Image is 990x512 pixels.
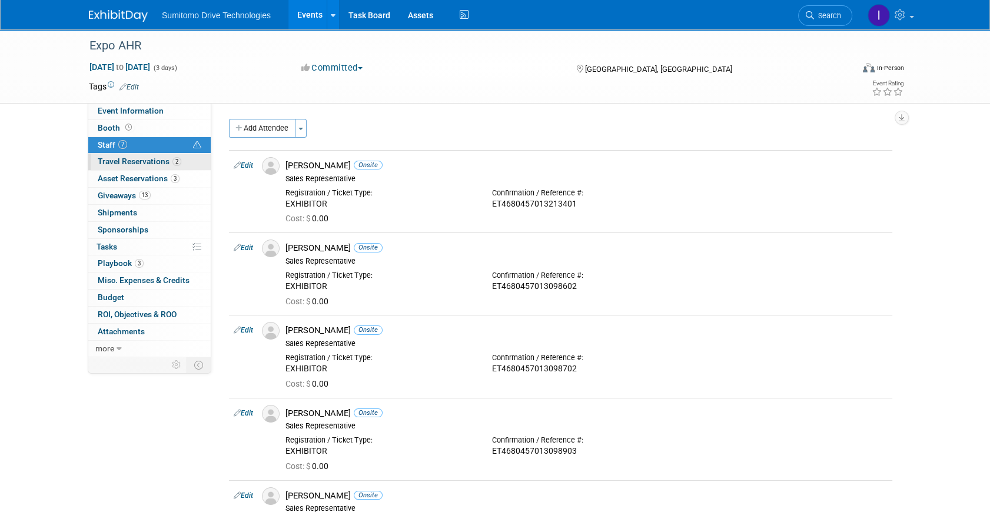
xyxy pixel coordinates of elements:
[492,446,681,457] div: ET4680457013098903
[98,208,137,217] span: Shipments
[88,120,211,137] a: Booth
[123,123,134,132] span: Booth not reserved yet
[872,81,903,87] div: Event Rating
[285,353,474,363] div: Registration / Ticket Type:
[285,271,474,280] div: Registration / Ticket Type:
[285,364,474,374] div: EXHIBITOR
[89,62,151,72] span: [DATE] [DATE]
[229,119,295,138] button: Add Attendee
[234,409,253,417] a: Edit
[285,160,888,171] div: [PERSON_NAME]
[285,199,474,210] div: EXHIBITOR
[285,188,474,198] div: Registration / Ticket Type:
[285,435,474,445] div: Registration / Ticket Type:
[98,157,181,166] span: Travel Reservations
[798,5,852,26] a: Search
[285,379,333,388] span: 0.00
[162,11,271,20] span: Sumitomo Drive Technologies
[88,324,211,340] a: Attachments
[492,281,681,292] div: ET4680457013098602
[98,327,145,336] span: Attachments
[285,214,312,223] span: Cost: $
[783,61,904,79] div: Event Format
[98,225,148,234] span: Sponsorships
[119,83,139,91] a: Edit
[88,171,211,187] a: Asset Reservations3
[285,339,888,348] div: Sales Representative
[234,326,253,334] a: Edit
[285,325,888,336] div: [PERSON_NAME]
[868,4,890,26] img: Iram Rincón
[285,421,888,431] div: Sales Representative
[234,491,253,500] a: Edit
[98,258,144,268] span: Playbook
[285,214,333,223] span: 0.00
[114,62,125,72] span: to
[88,307,211,323] a: ROI, Objectives & ROO
[89,81,139,92] td: Tags
[88,341,211,357] a: more
[172,157,181,166] span: 2
[152,64,177,72] span: (3 days)
[187,357,211,373] td: Toggle Event Tabs
[285,297,312,306] span: Cost: $
[492,353,681,363] div: Confirmation / Reference #:
[285,461,312,471] span: Cost: $
[89,10,148,22] img: ExhibitDay
[88,188,211,204] a: Giveaways13
[492,271,681,280] div: Confirmation / Reference #:
[98,310,177,319] span: ROI, Objectives & ROO
[262,322,280,340] img: Associate-Profile-5.png
[876,64,904,72] div: In-Person
[492,188,681,198] div: Confirmation / Reference #:
[584,65,732,74] span: [GEOGRAPHIC_DATA], [GEOGRAPHIC_DATA]
[88,154,211,170] a: Travel Reservations2
[492,435,681,445] div: Confirmation / Reference #:
[814,11,841,20] span: Search
[98,292,124,302] span: Budget
[98,140,127,149] span: Staff
[193,140,201,151] span: Potential Scheduling Conflict -- at least one attendee is tagged in another overlapping event.
[285,379,312,388] span: Cost: $
[234,244,253,252] a: Edit
[98,174,180,183] span: Asset Reservations
[863,63,875,72] img: Format-Inperson.png
[85,35,835,56] div: Expo AHR
[285,446,474,457] div: EXHIBITOR
[88,239,211,255] a: Tasks
[98,275,190,285] span: Misc. Expenses & Credits
[285,242,888,254] div: [PERSON_NAME]
[262,240,280,257] img: Associate-Profile-5.png
[88,222,211,238] a: Sponsorships
[88,137,211,154] a: Staff7
[171,174,180,183] span: 3
[285,461,333,471] span: 0.00
[139,191,151,200] span: 13
[98,123,134,132] span: Booth
[98,106,164,115] span: Event Information
[285,408,888,419] div: [PERSON_NAME]
[135,259,144,268] span: 3
[262,487,280,505] img: Associate-Profile-5.png
[95,344,114,353] span: more
[354,325,383,334] span: Onsite
[285,490,888,501] div: [PERSON_NAME]
[492,364,681,374] div: ET4680457013098702
[297,62,367,74] button: Committed
[262,405,280,423] img: Associate-Profile-5.png
[88,205,211,221] a: Shipments
[285,257,888,266] div: Sales Representative
[98,191,151,200] span: Giveaways
[97,242,117,251] span: Tasks
[354,408,383,417] span: Onsite
[285,281,474,292] div: EXHIBITOR
[234,161,253,169] a: Edit
[285,297,333,306] span: 0.00
[88,290,211,306] a: Budget
[354,491,383,500] span: Onsite
[285,174,888,184] div: Sales Representative
[262,157,280,175] img: Associate-Profile-5.png
[88,272,211,289] a: Misc. Expenses & Credits
[88,255,211,272] a: Playbook3
[354,243,383,252] span: Onsite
